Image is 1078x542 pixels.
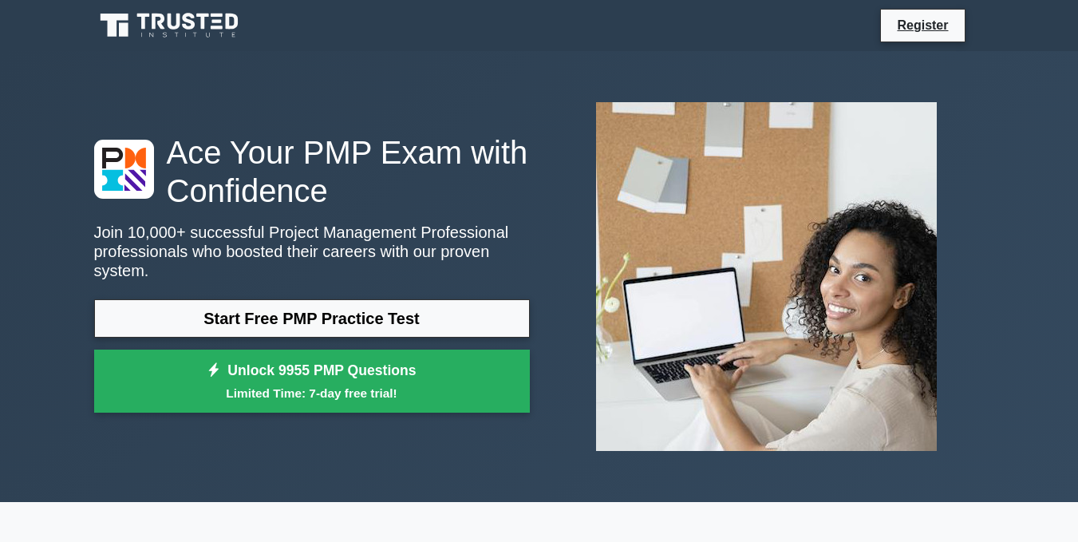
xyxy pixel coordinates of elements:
a: Register [887,15,958,35]
small: Limited Time: 7-day free trial! [114,384,510,402]
a: Unlock 9955 PMP QuestionsLimited Time: 7-day free trial! [94,350,530,413]
p: Join 10,000+ successful Project Management Professional professionals who boosted their careers w... [94,223,530,280]
h1: Ace Your PMP Exam with Confidence [94,133,530,210]
a: Start Free PMP Practice Test [94,299,530,338]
